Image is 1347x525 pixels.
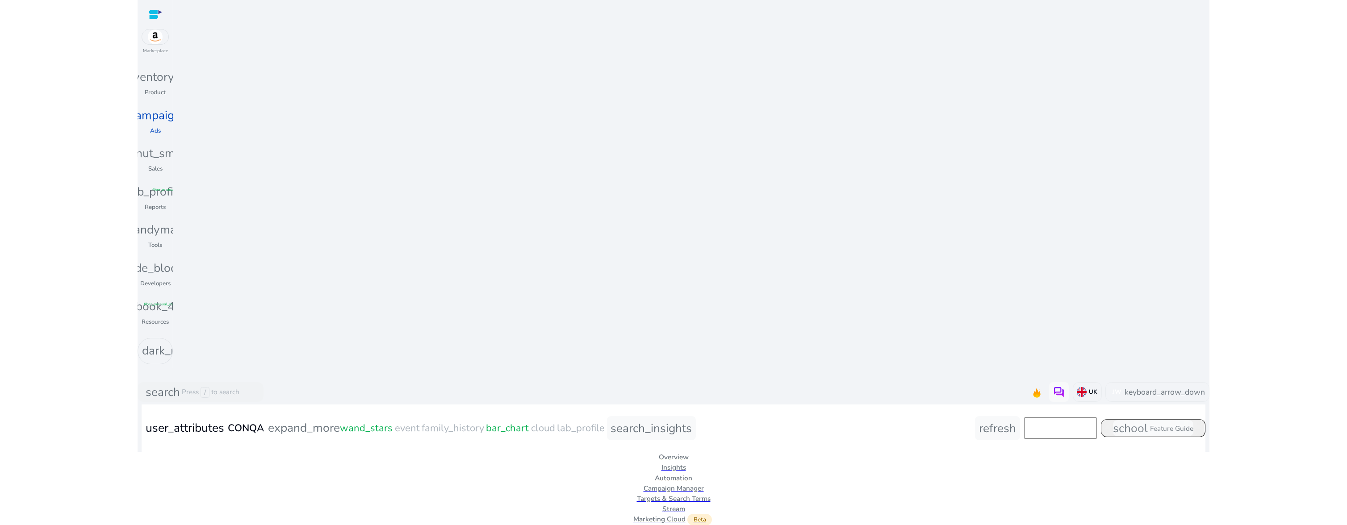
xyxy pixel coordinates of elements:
[138,296,173,334] a: book_4fiber_manual_recordResources
[150,127,161,136] p: Ads
[138,67,173,105] a: inventory_2Product
[557,421,605,436] span: lab_profile
[611,420,692,436] span: search_insights
[134,514,1213,524] div: Marketing Cloud
[134,483,1213,493] div: Campaign Manager
[124,68,187,86] span: inventory_2
[531,421,555,436] span: cloud
[1101,419,1205,437] button: schoolFeature Guide
[138,104,173,143] a: campaignAds
[975,416,1020,440] button: refresh
[148,241,162,250] p: Tools
[142,29,169,44] img: amazon.svg
[145,203,166,212] p: Reports
[1087,388,1097,396] p: UK
[268,419,340,437] span: expand_more
[422,421,484,436] span: family_history
[127,183,183,201] span: lab_profile
[340,421,393,436] span: wand_stars
[144,301,180,307] span: fiber_manual_record
[148,165,163,174] p: Sales
[143,48,168,54] p: Marketplace
[1125,386,1205,398] span: keyboard_arrow_down
[134,504,1213,514] div: Stream
[146,383,180,401] span: search
[142,342,201,360] span: dark_mode
[134,473,1213,483] div: Automation
[395,421,420,436] span: event
[146,419,224,437] span: user_attributes
[138,219,173,258] a: handymanTools
[1077,387,1087,397] img: uk.svg
[134,452,1213,462] div: Overview
[145,88,166,97] p: Product
[138,181,173,219] a: lab_profilefiber_manual_recordReports
[201,387,209,398] span: /
[134,462,1213,472] div: Insights
[136,298,175,316] span: book_4
[140,279,171,288] p: Developers
[1110,385,1124,399] p: JW
[122,145,188,162] span: donut_small
[152,187,189,193] span: fiber_manual_record
[979,420,1016,436] span: refresh
[134,493,1213,504] div: Targets & Search Terms
[607,416,696,440] button: search_insights
[182,387,239,398] p: Press to search
[138,258,173,296] a: code_blocksDevelopers
[486,421,529,436] span: bar_chart
[142,318,169,327] p: Resources
[138,143,173,181] a: donut_smallSales
[123,259,188,277] span: code_blocks
[127,221,183,239] span: handyman
[130,107,181,125] span: campaign
[228,422,264,434] h3: CONQA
